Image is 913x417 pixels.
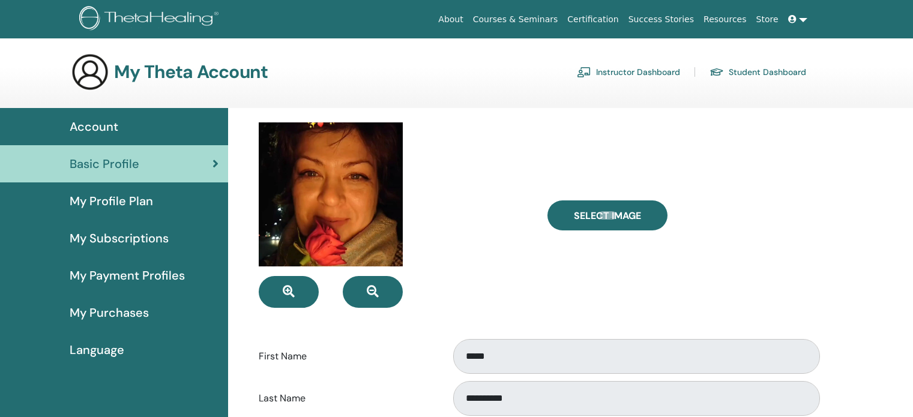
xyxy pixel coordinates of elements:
[70,192,153,210] span: My Profile Plan
[752,8,783,31] a: Store
[468,8,563,31] a: Courses & Seminars
[600,211,615,220] input: Select Image
[70,118,118,136] span: Account
[71,53,109,91] img: generic-user-icon.jpg
[70,341,124,359] span: Language
[70,155,139,173] span: Basic Profile
[70,229,169,247] span: My Subscriptions
[250,387,442,410] label: Last Name
[70,304,149,322] span: My Purchases
[433,8,468,31] a: About
[70,266,185,284] span: My Payment Profiles
[259,122,403,266] img: default.jpg
[624,8,699,31] a: Success Stories
[574,209,641,222] span: Select Image
[710,62,806,82] a: Student Dashboard
[577,67,591,77] img: chalkboard-teacher.svg
[79,6,223,33] img: logo.png
[562,8,623,31] a: Certification
[577,62,680,82] a: Instructor Dashboard
[250,345,442,368] label: First Name
[699,8,752,31] a: Resources
[114,61,268,83] h3: My Theta Account
[710,67,724,77] img: graduation-cap.svg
